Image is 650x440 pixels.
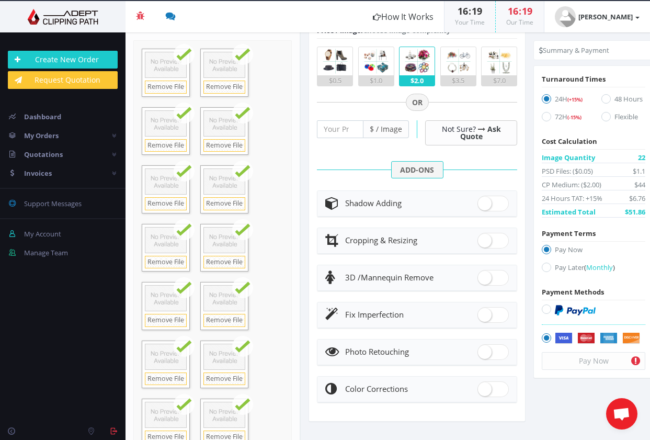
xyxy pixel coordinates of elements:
[391,161,443,179] span: ADD-ONS
[460,124,501,141] a: Ask Quote
[634,179,645,190] span: $44
[145,81,187,94] a: Remove File
[555,333,640,344] img: Securely by Stripe
[485,47,514,75] img: 5.png
[145,197,187,210] a: Remove File
[542,111,586,126] label: 72H
[567,112,581,121] a: (-15%)
[203,139,245,152] a: Remove File
[444,47,473,75] img: 4.png
[145,314,187,327] a: Remove File
[345,383,408,394] span: Color Corrections
[24,131,59,140] span: My Orders
[508,5,518,17] span: 16
[145,139,187,152] a: Remove File
[555,6,576,27] img: user_default.jpg
[542,207,596,217] span: Estimated Total
[24,199,82,208] span: Support Messages
[403,47,431,75] img: 3.png
[555,305,596,315] img: PayPal
[203,314,245,327] a: Remove File
[442,124,476,134] span: Not Sure?
[629,193,645,204] span: $6.76
[542,166,593,176] span: PSD Files: ($0.05)
[578,12,633,21] strong: [PERSON_NAME]
[24,150,63,159] span: Quotations
[542,74,606,84] span: Turnaround Times
[406,94,429,111] span: OR
[522,5,532,17] span: 19
[518,5,522,17] span: :
[539,45,609,55] li: Summary & Payment
[203,197,245,210] a: Remove File
[584,263,615,272] a: (Monthly)
[363,120,409,138] span: $ / Image
[8,71,118,89] a: Request Quotation
[542,193,602,204] span: 24 Hours TAT: +15%
[345,309,404,320] span: Fix Imperfection
[345,198,402,208] span: Shadow Adding
[362,47,391,75] img: 2.png
[468,5,472,17] span: :
[638,152,645,163] span: 22
[362,1,444,32] a: How It Works
[345,272,361,283] span: 3D /
[567,96,583,103] span: (+15%)
[24,168,52,178] span: Invoices
[24,112,61,121] span: Dashboard
[317,75,352,86] div: $0.5
[601,94,645,108] label: 48 Hours
[145,373,187,386] a: Remove File
[441,75,476,86] div: $3.5
[345,346,409,357] span: Photo Retouching
[542,137,597,146] span: Cost Calculation
[482,75,517,86] div: $7.0
[542,262,645,276] label: Pay Later
[601,111,645,126] label: Flexible
[8,51,118,69] a: Create New Order
[625,207,645,217] span: $51.86
[606,398,637,430] a: Open chat
[567,94,583,104] a: (+15%)
[567,114,581,121] span: (-15%)
[542,179,601,190] span: CP Medium: ($2.00)
[586,263,613,272] span: Monthly
[317,120,363,138] input: Your Price
[24,229,61,239] span: My Account
[633,166,645,176] span: $1.1
[359,75,394,86] div: $1.0
[542,94,586,108] label: 24H
[345,235,417,245] span: Cropping & Resizing
[203,373,245,386] a: Remove File
[506,18,533,27] small: Our Time
[455,18,485,27] small: Your Time
[542,244,645,258] label: Pay Now
[544,1,650,32] a: [PERSON_NAME]
[472,5,482,17] span: 19
[203,256,245,269] a: Remove File
[321,47,349,75] img: 1.png
[203,81,245,94] a: Remove File
[345,272,434,283] span: Mannequin Remove
[24,248,68,257] span: Manage Team
[8,9,118,25] img: Adept Graphics
[542,229,596,238] span: Payment Terms
[458,5,468,17] span: 16
[542,152,595,163] span: Image Quantity
[145,256,187,269] a: Remove File
[542,287,604,297] span: Payment Methods
[400,75,435,86] div: $2.0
